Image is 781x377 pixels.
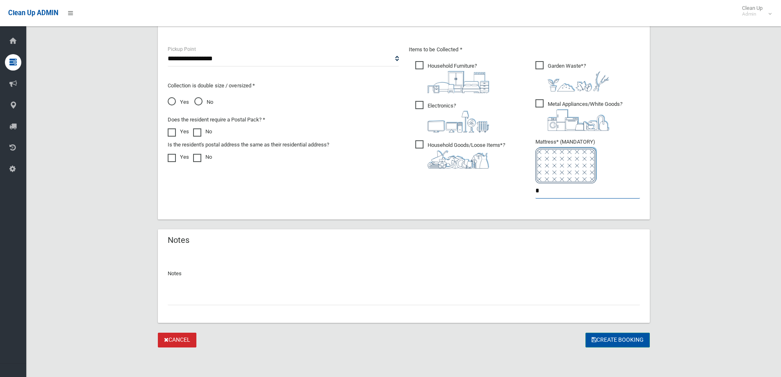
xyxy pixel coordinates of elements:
[168,152,189,162] label: Yes
[428,142,505,169] i: ?
[168,127,189,137] label: Yes
[158,232,199,248] header: Notes
[168,140,329,150] label: Is the resident's postal address the same as their residential address?
[548,109,609,131] img: 36c1b0289cb1767239cdd3de9e694f19.png
[535,139,640,183] span: Mattress* (MANDATORY)
[193,127,212,137] label: No
[409,45,640,55] p: Items to be Collected *
[168,81,399,91] p: Collection is double size / oversized *
[428,103,489,133] i: ?
[415,140,505,169] span: Household Goods/Loose Items*
[535,61,609,91] span: Garden Waste*
[428,71,489,93] img: aa9efdbe659d29b613fca23ba79d85cb.png
[415,101,489,133] span: Electronics
[742,11,763,17] small: Admin
[193,152,212,162] label: No
[535,99,622,131] span: Metal Appliances/White Goods
[548,101,622,131] i: ?
[548,63,609,91] i: ?
[428,150,489,169] img: b13cc3517677393f34c0a387616ef184.png
[8,9,58,17] span: Clean Up ADMIN
[415,61,489,93] span: Household Furniture
[535,147,597,183] img: e7408bece873d2c1783593a074e5cb2f.png
[194,97,213,107] span: No
[548,71,609,91] img: 4fd8a5c772b2c999c83690221e5242e0.png
[168,115,265,125] label: Does the resident require a Postal Pack? *
[585,333,650,348] button: Create Booking
[428,63,489,93] i: ?
[738,5,771,17] span: Clean Up
[168,269,640,279] p: Notes
[158,333,196,348] a: Cancel
[428,111,489,133] img: 394712a680b73dbc3d2a6a3a7ffe5a07.png
[168,97,189,107] span: Yes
